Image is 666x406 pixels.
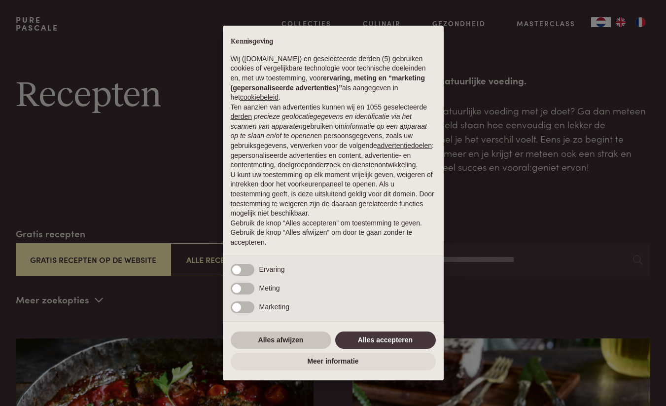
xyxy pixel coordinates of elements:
span: Meting [259,284,280,292]
button: Meer informatie [231,353,436,370]
button: Alles accepteren [335,332,436,349]
em: informatie op een apparaat op te slaan en/of te openen [231,122,427,140]
span: Marketing [259,303,289,311]
p: Gebruik de knop “Alles accepteren” om toestemming te geven. Gebruik de knop “Alles afwijzen” om d... [231,219,436,248]
span: Ervaring [259,265,285,273]
p: Ten aanzien van advertenties kunnen wij en 1055 geselecteerde gebruiken om en persoonsgegevens, z... [231,103,436,170]
strong: ervaring, meting en “marketing (gepersonaliseerde advertenties)” [231,74,425,92]
button: Alles afwijzen [231,332,331,349]
button: advertentiedoelen [377,141,432,151]
h2: Kennisgeving [231,37,436,46]
button: derden [231,112,252,122]
p: Wij ([DOMAIN_NAME]) en geselecteerde derden (5) gebruiken cookies of vergelijkbare technologie vo... [231,54,436,103]
a: cookiebeleid [240,93,279,101]
em: precieze geolocatiegegevens en identificatie via het scannen van apparaten [231,112,412,130]
p: U kunt uw toestemming op elk moment vrijelijk geven, weigeren of intrekken door het voorkeurenpan... [231,170,436,219]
